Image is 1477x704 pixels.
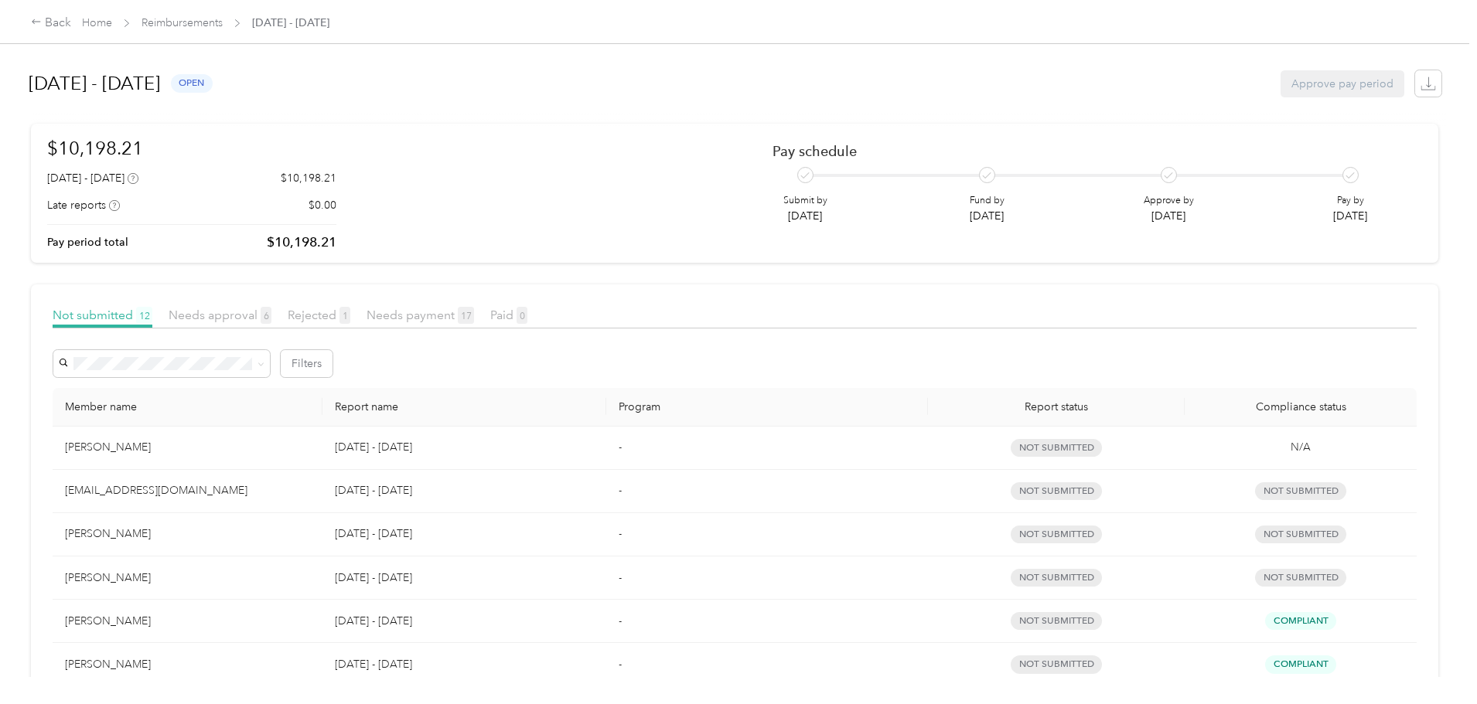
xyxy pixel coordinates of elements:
[1255,482,1346,500] span: Not submitted
[335,482,593,499] p: [DATE] - [DATE]
[1144,194,1194,208] p: Approve by
[252,15,329,31] span: [DATE] - [DATE]
[458,307,474,324] span: 17
[53,388,322,427] th: Member name
[31,14,71,32] div: Back
[1333,194,1367,208] p: Pay by
[490,308,527,322] span: Paid
[136,307,152,324] span: 12
[335,656,593,673] p: [DATE] - [DATE]
[339,307,350,324] span: 1
[47,197,120,213] div: Late reports
[65,570,310,587] div: [PERSON_NAME]
[970,208,1005,224] p: [DATE]
[606,427,928,470] td: -
[142,16,223,29] a: Reimbursements
[171,74,213,92] span: open
[335,570,593,587] p: [DATE] - [DATE]
[1011,612,1102,630] span: not submitted
[65,525,310,542] div: [PERSON_NAME]
[1011,482,1102,500] span: not submitted
[309,197,336,213] p: $0.00
[367,308,474,322] span: Needs payment
[1011,655,1102,673] span: not submitted
[261,307,271,324] span: 6
[1390,617,1477,704] iframe: Everlance-gr Chat Button Frame
[1265,655,1336,673] span: Compliant
[47,170,138,186] div: [DATE] - [DATE]
[970,194,1005,208] p: Fund by
[65,439,310,456] div: [PERSON_NAME]
[1144,208,1194,224] p: [DATE]
[1011,525,1102,543] span: not submitted
[335,613,593,630] p: [DATE] - [DATE]
[1197,400,1404,413] span: Compliance status
[606,600,928,643] td: -
[1265,612,1336,630] span: Compliant
[940,400,1173,413] span: Report status
[65,613,310,630] div: [PERSON_NAME]
[29,65,160,102] h1: [DATE] - [DATE]
[281,350,333,377] button: Filters
[47,234,128,250] p: Pay period total
[169,308,271,322] span: Needs approval
[783,208,827,224] p: [DATE]
[773,143,1395,159] h2: Pay schedule
[606,643,928,686] td: -
[606,513,928,556] td: -
[517,307,527,324] span: 0
[335,525,593,542] p: [DATE] - [DATE]
[47,134,336,162] h1: $10,198.21
[65,482,310,499] div: [EMAIL_ADDRESS][DOMAIN_NAME]
[1255,525,1346,543] span: Not submitted
[1011,569,1102,587] span: not submitted
[322,388,605,427] th: Report name
[606,388,928,427] th: Program
[783,194,827,208] p: Submit by
[267,233,336,252] p: $10,198.21
[82,16,112,29] a: Home
[1333,208,1367,224] p: [DATE]
[281,170,336,186] p: $10,198.21
[65,656,310,673] div: [PERSON_NAME]
[288,308,350,322] span: Rejected
[606,470,928,513] td: -
[53,308,152,322] span: Not submitted
[1185,427,1417,470] td: N/A
[65,400,310,413] div: Member name
[606,556,928,600] td: -
[1255,569,1346,587] span: Not submitted
[1011,439,1102,457] span: not submitted
[335,439,593,456] p: [DATE] - [DATE]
